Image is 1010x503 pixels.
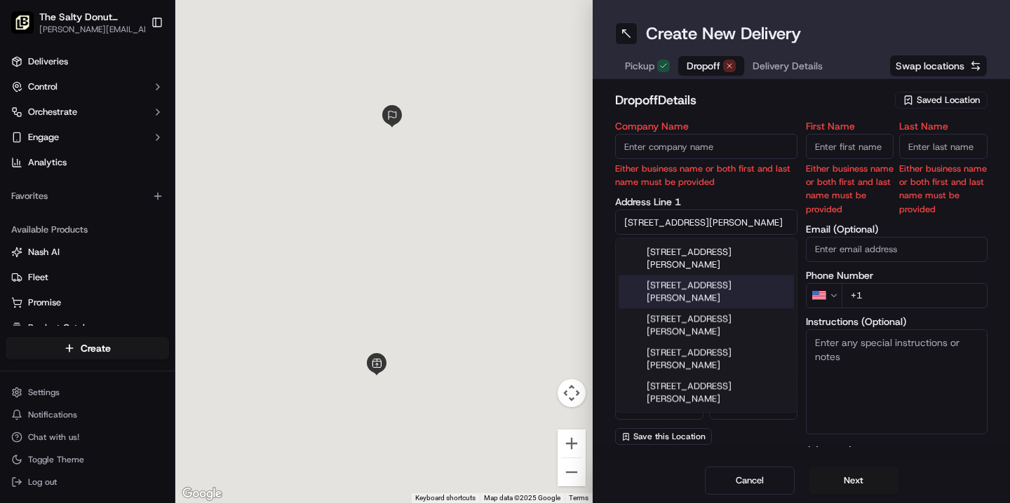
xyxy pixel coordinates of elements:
div: [STREET_ADDRESS][PERSON_NAME] [619,343,794,376]
span: Pylon [140,237,170,248]
span: Saved Location [917,94,980,106]
input: Enter phone number [842,283,988,308]
button: Zoom out [558,458,586,486]
div: [STREET_ADDRESS][PERSON_NAME] [619,242,794,275]
span: API Documentation [133,203,225,217]
button: Create [6,337,169,359]
button: Saved Location [895,90,988,110]
span: Nash AI [28,246,60,259]
div: Available Products [6,219,169,241]
input: Enter last name [899,134,988,159]
button: [PERSON_NAME][EMAIL_ADDRESS][DOMAIN_NAME] [39,24,159,35]
p: Either business name or both first and last name must be provided [615,162,797,188]
label: First Name [806,121,894,131]
button: Orchestrate [6,101,169,123]
span: Knowledge Base [28,203,107,217]
button: Settings [6,383,169,402]
p: Either business name or both first and last name must be provided [899,162,988,216]
span: Map data ©2025 Google [484,494,560,502]
span: Analytics [28,156,67,169]
span: Notifications [28,409,77,420]
a: 💻API Documentation [113,198,231,223]
a: Product Catalog [11,322,163,334]
span: Swap locations [896,59,964,73]
span: Engage [28,131,59,144]
div: Suggestions [615,238,797,413]
button: Promise [6,291,169,314]
label: Last Name [899,121,988,131]
span: Pickup [625,59,654,73]
span: Create [81,341,111,355]
a: Open this area in Google Maps (opens a new window) [179,485,225,503]
input: Enter company name [615,134,797,159]
span: Control [28,81,58,93]
input: Enter first name [806,134,894,159]
div: [STREET_ADDRESS][PERSON_NAME] [619,376,794,410]
button: Next [809,467,898,495]
label: Advanced [806,443,851,457]
div: We're available if you need us! [48,148,177,159]
div: Start new chat [48,134,230,148]
span: Deliveries [28,55,68,68]
a: Fleet [11,271,163,284]
span: Settings [28,387,60,398]
button: Swap locations [889,55,988,77]
label: Phone Number [806,270,988,280]
button: Fleet [6,266,169,289]
a: Promise [11,296,163,309]
button: Nash AI [6,241,169,263]
button: Log out [6,472,169,492]
div: [STREET_ADDRESS][PERSON_NAME] [619,309,794,343]
label: Company Name [615,121,797,131]
h2: dropoff Details [615,90,887,110]
span: Product Catalog [28,322,95,334]
button: Toggle Theme [6,450,169,469]
button: Engage [6,126,169,149]
span: Promise [28,296,61,309]
input: Enter address [615,209,797,235]
div: Favorites [6,185,169,207]
span: Log out [28,476,57,488]
img: Google [179,485,225,503]
button: Start new chat [238,138,255,155]
a: 📗Knowledge Base [8,198,113,223]
button: Keyboard shortcuts [415,493,476,503]
button: Notifications [6,405,169,425]
label: Address Line 1 [615,197,797,207]
div: 📗 [14,205,25,216]
button: The Salty Donut ([GEOGRAPHIC_DATA]) [39,10,143,24]
div: [STREET_ADDRESS][PERSON_NAME] [619,275,794,309]
button: Cancel [705,467,795,495]
input: Enter email address [806,237,988,262]
button: Chat with us! [6,427,169,447]
button: Map camera controls [558,379,586,407]
button: Zoom in [558,429,586,457]
a: Nash AI [11,246,163,259]
img: 1736555255976-a54dd68f-1ca7-489b-9aae-adbdc363a1c4 [14,134,39,159]
a: Terms (opens in new tab) [569,494,588,502]
a: Analytics [6,151,169,174]
p: Welcome 👋 [14,56,255,78]
h1: Create New Delivery [646,22,801,45]
img: The Salty Donut (Wynwood) [11,11,34,34]
span: Orchestrate [28,106,77,118]
span: Save this Location [633,431,706,442]
button: Save this Location [615,428,712,445]
img: Nash [14,14,42,42]
span: Chat with us! [28,432,79,443]
span: Toggle Theme [28,454,84,465]
input: Got a question? Start typing here... [36,90,252,105]
button: Control [6,76,169,98]
label: Instructions (Optional) [806,317,988,326]
button: Product Catalog [6,317,169,339]
span: Fleet [28,271,48,284]
a: Deliveries [6,50,169,73]
div: 💻 [119,205,130,216]
span: Dropoff [687,59,720,73]
a: Powered byPylon [99,237,170,248]
span: Delivery Details [753,59,823,73]
label: Email (Optional) [806,224,988,234]
button: The Salty Donut (Wynwood)The Salty Donut ([GEOGRAPHIC_DATA])[PERSON_NAME][EMAIL_ADDRESS][DOMAIN_N... [6,6,145,39]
